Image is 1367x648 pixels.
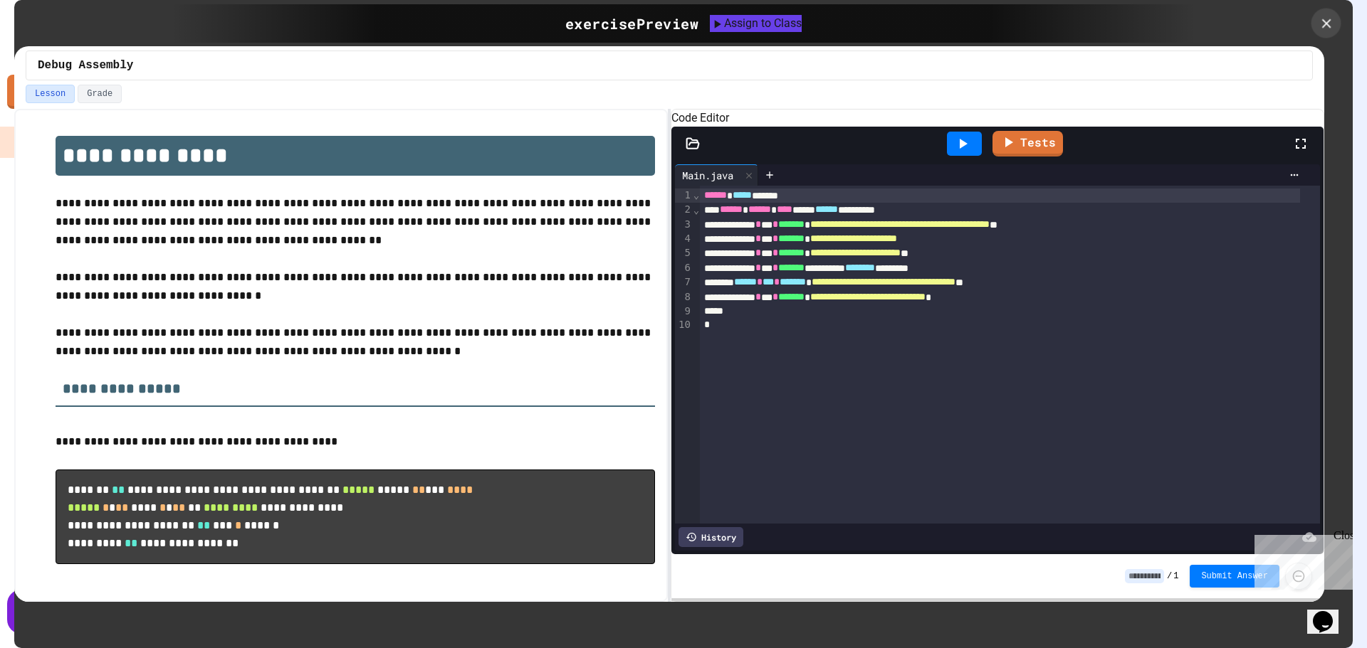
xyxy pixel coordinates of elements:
[675,203,693,217] div: 2
[675,232,693,246] div: 4
[675,218,693,232] div: 3
[675,261,693,275] div: 6
[693,189,700,201] span: Fold line
[675,304,693,319] div: 9
[1167,570,1172,582] span: /
[675,168,740,183] div: Main.java
[675,275,693,290] div: 7
[565,13,699,34] div: exercise Preview
[675,318,693,332] div: 10
[26,85,75,103] button: Lesson
[679,527,743,547] div: History
[671,110,1324,127] h6: Code Editor
[1173,570,1178,582] span: 1
[1190,565,1279,588] button: Submit Answer
[6,6,98,90] div: Chat with us now!Close
[675,164,758,186] div: Main.java
[1249,529,1353,590] iframe: chat widget
[693,204,700,216] span: Fold line
[78,85,122,103] button: Grade
[675,290,693,304] div: 8
[38,57,133,74] span: Debug Assembly
[675,246,693,260] div: 5
[1201,570,1268,582] span: Submit Answer
[675,188,693,203] div: 1
[1307,591,1353,634] iframe: chat widget
[992,131,1063,156] a: Tests
[710,15,802,32] button: Assign to Class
